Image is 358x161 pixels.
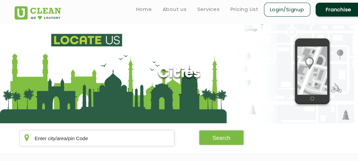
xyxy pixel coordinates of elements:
[230,5,259,13] a: Pricing List
[15,6,61,20] img: UClean Laundry and Dry Cleaning
[20,130,174,146] input: Enter city/area/pin Code
[163,5,187,13] a: About us
[197,5,220,13] a: Services
[136,5,152,13] a: Home
[158,65,200,82] h1: Cities
[264,3,310,17] a: Login/Signup
[199,130,244,145] button: Search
